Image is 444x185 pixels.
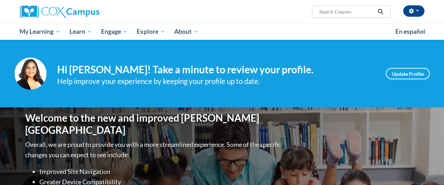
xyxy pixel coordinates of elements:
input: Search Courses [318,7,375,16]
span: Engage [101,27,128,36]
span: My Learning [20,27,60,36]
h4: Hi [PERSON_NAME]! Take a minute to review your profile. [57,64,375,76]
img: Cox Campus [20,5,99,18]
button: Account Settings [403,5,424,17]
h1: Welcome to the new and improved [PERSON_NAME][GEOGRAPHIC_DATA] [25,112,283,136]
a: My Learning [15,23,65,40]
a: En español [391,24,430,39]
span: En español [395,28,425,35]
div: Main menu [15,23,430,40]
span: About [174,27,198,36]
a: Learn [65,23,97,40]
a: Engage [97,23,132,40]
div: Help improve your experience by keeping your profile up to date. [57,75,375,87]
a: Explore [132,23,170,40]
iframe: Button to launch messaging window [416,157,438,179]
a: About [170,23,203,40]
a: Cox Campus [20,5,148,18]
span: Learn [70,27,92,36]
span: Explore [137,27,165,36]
p: Overall, we are proud to provide you with a more streamlined experience. Some of the specific cha... [25,139,283,160]
li: Improved Site Navigation [39,166,283,177]
img: Profile Image [15,58,46,90]
button: Search [375,7,386,16]
a: Update Profile [386,68,430,79]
